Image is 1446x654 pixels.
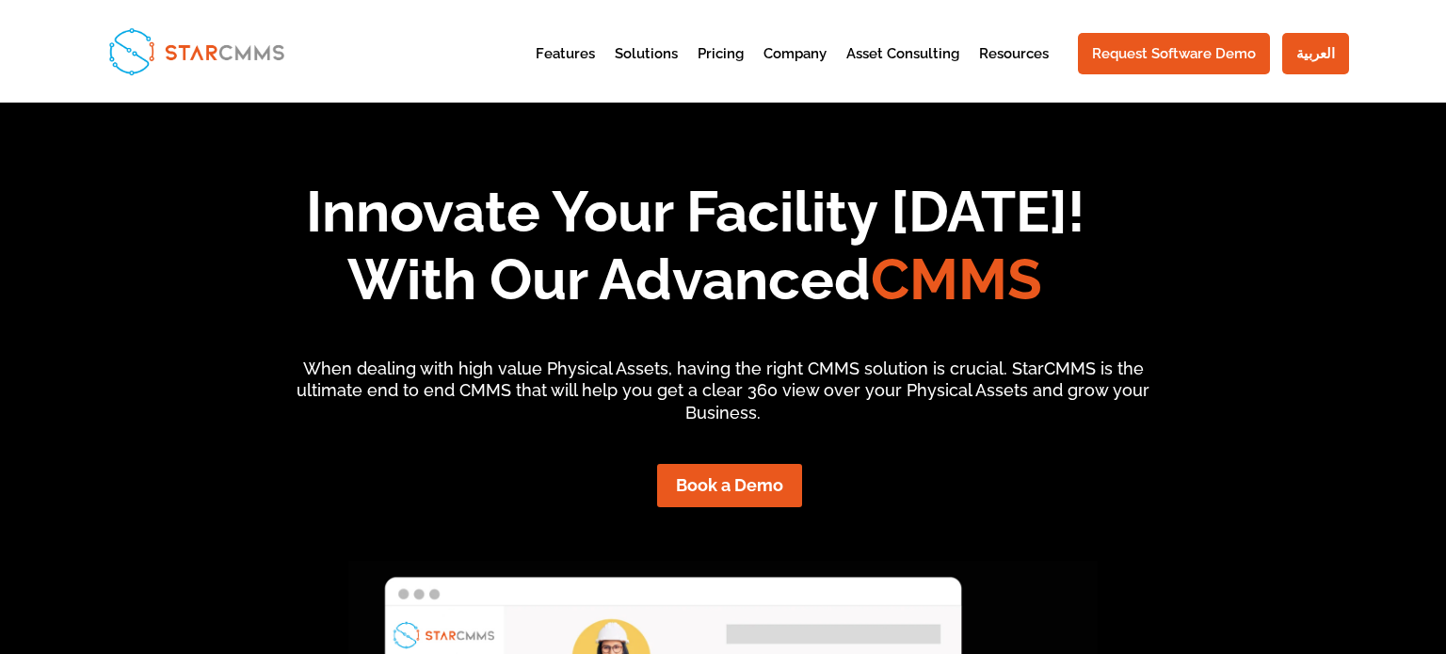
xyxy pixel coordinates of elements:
a: Pricing [698,47,744,93]
span: CMMS [871,247,1042,312]
h1: Innovate Your Facility [DATE]! With Our Advanced [41,178,1348,323]
a: العربية [1282,33,1349,74]
a: Asset Consulting [846,47,959,93]
a: Request Software Demo [1078,33,1270,74]
a: Book a Demo [657,464,802,506]
a: Resources [979,47,1049,93]
a: Solutions [615,47,678,93]
a: Company [763,47,827,93]
a: Features [536,47,595,93]
img: StarCMMS [101,20,292,82]
p: When dealing with high value Physical Assets, having the right CMMS solution is crucial. StarCMMS... [280,358,1167,424]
